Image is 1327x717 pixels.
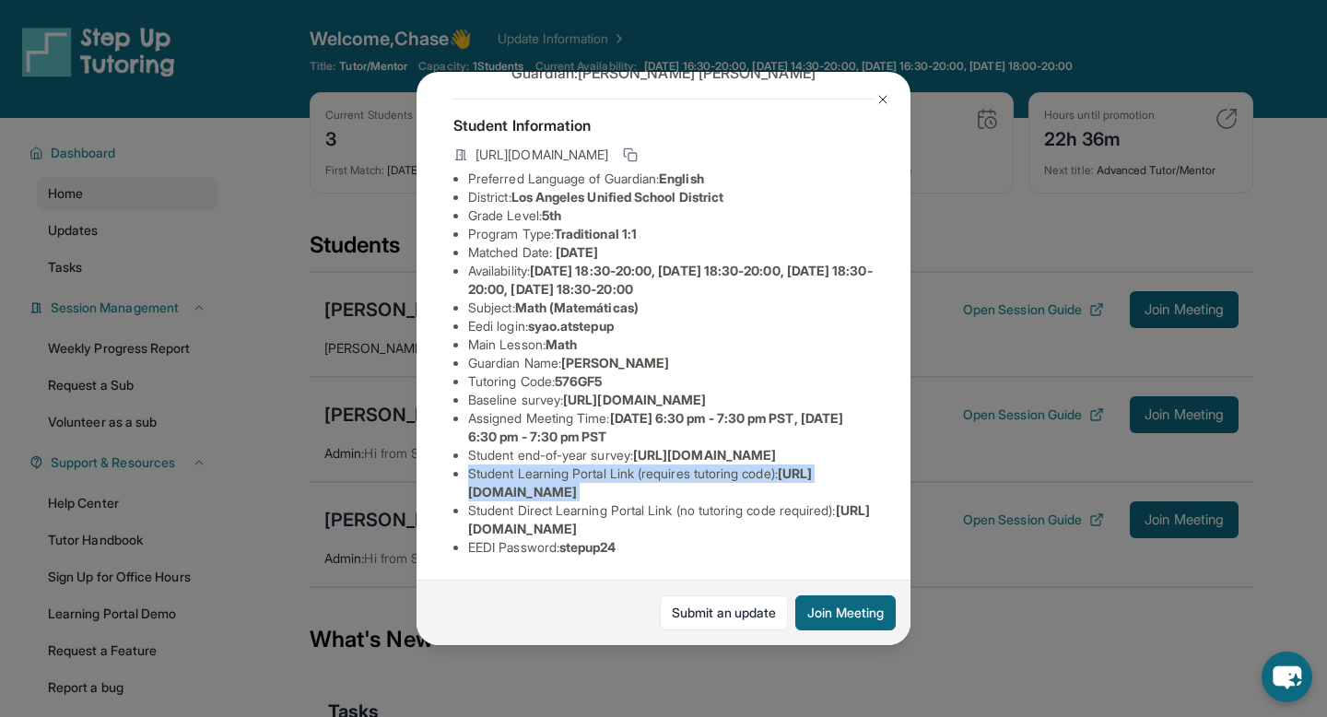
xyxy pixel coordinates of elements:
p: Guardian: [PERSON_NAME] [PERSON_NAME] [453,62,874,84]
span: 5th [542,207,561,223]
li: Assigned Meeting Time : [468,409,874,446]
h4: Student Information [453,114,874,136]
a: Submit an update [660,595,788,630]
li: Subject : [468,299,874,317]
li: Main Lesson : [468,335,874,354]
span: 576GF5 [555,373,602,389]
li: Matched Date: [468,243,874,262]
li: Eedi login : [468,317,874,335]
span: [DATE] [556,244,598,260]
li: Guardian Name : [468,354,874,372]
span: syao.atstepup [528,318,614,334]
li: Preferred Language of Guardian: [468,170,874,188]
span: Traditional 1:1 [554,226,637,241]
span: [URL][DOMAIN_NAME] [476,146,608,164]
span: English [659,170,704,186]
span: Los Angeles Unified School District [511,189,723,205]
span: [PERSON_NAME] [561,355,669,370]
button: Join Meeting [795,595,896,630]
button: Copy link [619,144,641,166]
button: chat-button [1262,652,1312,702]
li: Baseline survey : [468,391,874,409]
li: Student end-of-year survey : [468,446,874,464]
span: [DATE] 6:30 pm - 7:30 pm PST, [DATE] 6:30 pm - 7:30 pm PST [468,410,843,444]
li: Grade Level: [468,206,874,225]
li: Student Direct Learning Portal Link (no tutoring code required) : [468,501,874,538]
span: Math (Matemáticas) [515,300,639,315]
li: District: [468,188,874,206]
span: [URL][DOMAIN_NAME] [563,392,706,407]
span: [DATE] 18:30-20:00, [DATE] 18:30-20:00, [DATE] 18:30-20:00, [DATE] 18:30-20:00 [468,263,873,297]
li: Availability: [468,262,874,299]
li: Tutoring Code : [468,372,874,391]
li: Student Learning Portal Link (requires tutoring code) : [468,464,874,501]
li: EEDI Password : [468,538,874,557]
img: Close Icon [875,92,890,107]
li: Program Type: [468,225,874,243]
span: [URL][DOMAIN_NAME] [633,447,776,463]
span: Math [546,336,577,352]
span: stepup24 [559,539,617,555]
